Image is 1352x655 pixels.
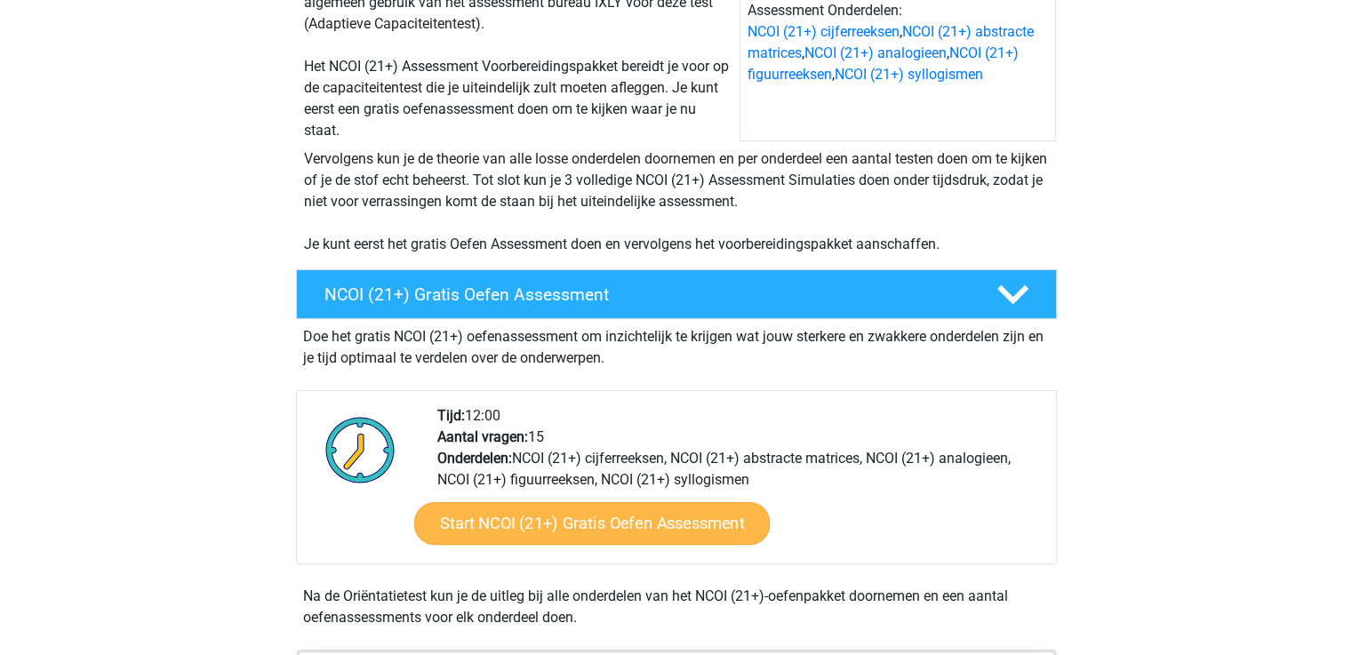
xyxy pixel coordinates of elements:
img: Klok [316,405,405,494]
a: NCOI (21+) cijferreeksen [748,23,900,40]
div: Na de Oriëntatietest kun je de uitleg bij alle onderdelen van het NCOI (21+)-oefenpakket doorneme... [296,586,1057,628]
b: Tijd: [437,407,465,424]
div: 12:00 15 NCOI (21+) cijferreeksen, NCOI (21+) abstracte matrices, NCOI (21+) analogieen, NCOI (21... [424,405,1055,563]
div: Vervolgens kun je de theorie van alle losse onderdelen doornemen en per onderdeel een aantal test... [297,148,1056,255]
a: NCOI (21+) Gratis Oefen Assessment [289,269,1064,319]
a: NCOI (21+) syllogismen [835,66,983,83]
a: Start NCOI (21+) Gratis Oefen Assessment [413,502,769,545]
a: NCOI (21+) analogieen [804,44,947,61]
h4: NCOI (21+) Gratis Oefen Assessment [324,284,968,305]
b: Aantal vragen: [437,428,528,445]
div: Doe het gratis NCOI (21+) oefenassessment om inzichtelijk te krijgen wat jouw sterkere en zwakker... [296,319,1057,369]
b: Onderdelen: [437,450,512,467]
